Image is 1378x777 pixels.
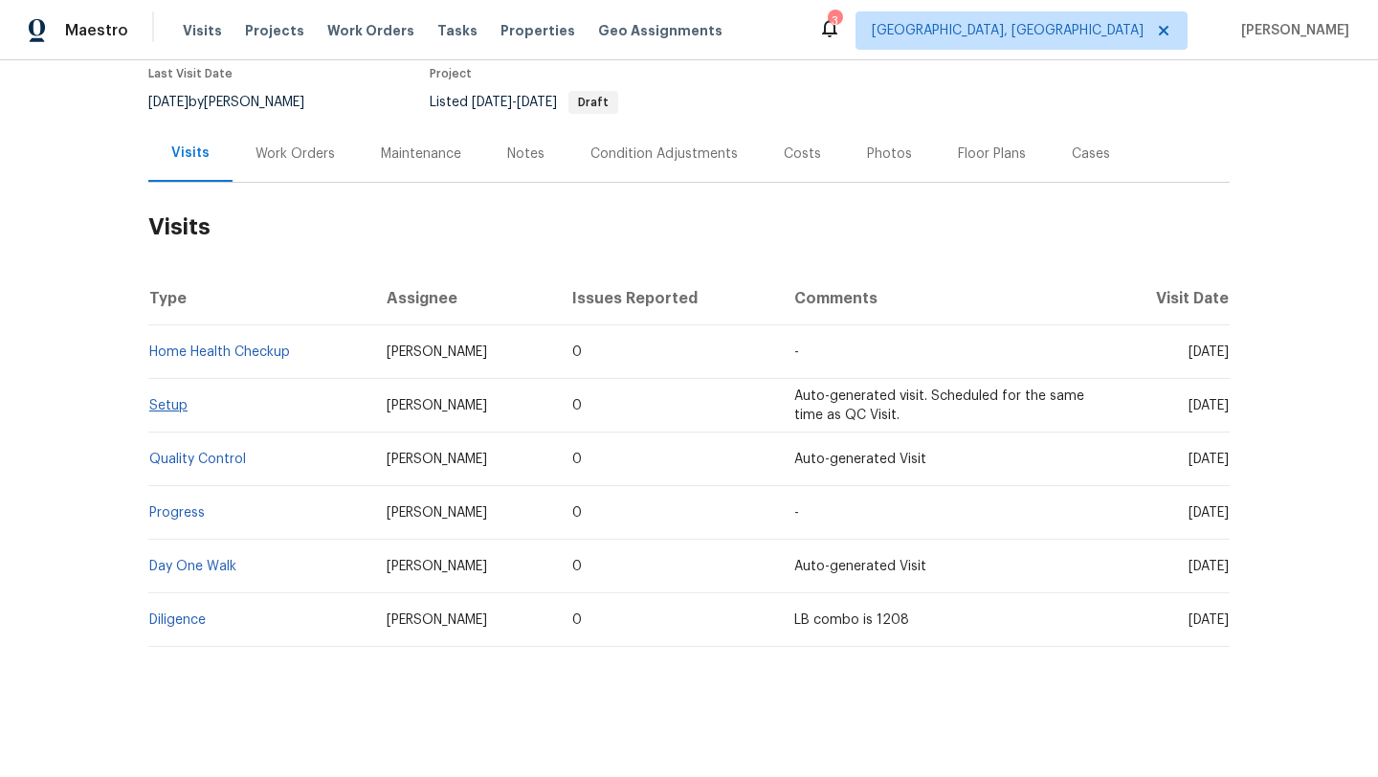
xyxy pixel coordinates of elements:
span: Maestro [65,21,128,40]
div: Floor Plans [958,144,1026,164]
span: [PERSON_NAME] [387,560,487,573]
span: [DATE] [1189,453,1229,466]
span: Listed [430,96,618,109]
div: Notes [507,144,545,164]
span: 0 [572,453,582,466]
span: Visits [183,21,222,40]
span: Projects [245,21,304,40]
span: 0 [572,560,582,573]
div: Condition Adjustments [590,144,738,164]
span: Auto-generated visit. Scheduled for the same time as QC Visit. [794,389,1084,422]
span: [DATE] [1189,560,1229,573]
span: [PERSON_NAME] [387,345,487,359]
span: Project [430,68,472,79]
th: Assignee [371,272,558,325]
span: [DATE] [1189,613,1229,627]
span: [PERSON_NAME] [387,453,487,466]
span: Geo Assignments [598,21,722,40]
span: 0 [572,506,582,520]
span: Draft [570,97,616,108]
span: [PERSON_NAME] [387,506,487,520]
div: by [PERSON_NAME] [148,91,327,114]
span: [DATE] [148,96,189,109]
span: Properties [500,21,575,40]
span: - [794,506,799,520]
span: LB combo is 1208 [794,613,909,627]
span: - [472,96,557,109]
span: 0 [572,345,582,359]
th: Issues Reported [557,272,778,325]
span: Tasks [437,24,478,37]
th: Comments [779,272,1103,325]
div: 3 [828,11,841,31]
a: Quality Control [149,453,246,466]
span: - [794,345,799,359]
span: [DATE] [1189,345,1229,359]
span: Last Visit Date [148,68,233,79]
div: Photos [867,144,912,164]
div: Visits [171,144,210,163]
span: 0 [572,399,582,412]
div: Cases [1072,144,1110,164]
a: Day One Walk [149,560,236,573]
span: [DATE] [1189,399,1229,412]
span: Auto-generated Visit [794,453,926,466]
h2: Visits [148,183,1230,272]
a: Home Health Checkup [149,345,290,359]
div: Work Orders [256,144,335,164]
span: [DATE] [1189,506,1229,520]
div: Costs [784,144,821,164]
span: Auto-generated Visit [794,560,926,573]
span: [GEOGRAPHIC_DATA], [GEOGRAPHIC_DATA] [872,21,1144,40]
span: [PERSON_NAME] [387,399,487,412]
span: Work Orders [327,21,414,40]
span: [DATE] [472,96,512,109]
a: Progress [149,506,205,520]
a: Setup [149,399,188,412]
th: Type [148,272,371,325]
span: [PERSON_NAME] [1234,21,1349,40]
span: [DATE] [517,96,557,109]
a: Diligence [149,613,206,627]
span: 0 [572,613,582,627]
div: Maintenance [381,144,461,164]
th: Visit Date [1103,272,1230,325]
span: [PERSON_NAME] [387,613,487,627]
